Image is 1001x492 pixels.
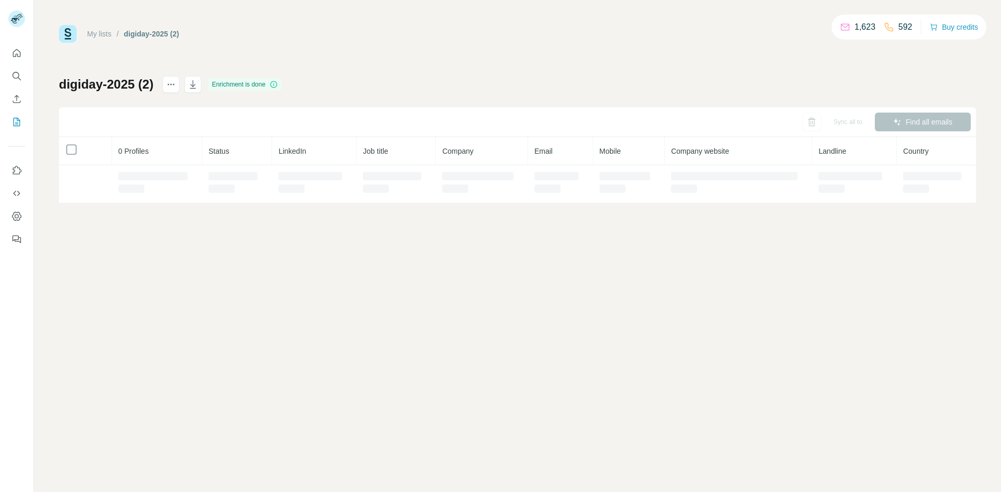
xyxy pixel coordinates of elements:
button: Quick start [8,44,25,63]
span: Company website [671,147,729,155]
span: Company [442,147,473,155]
span: LinkedIn [278,147,306,155]
span: Landline [819,147,846,155]
button: Dashboard [8,207,25,226]
div: Enrichment is done [209,78,281,91]
button: Use Surfe API [8,184,25,203]
button: Use Surfe on LinkedIn [8,161,25,180]
button: My lists [8,113,25,131]
button: Search [8,67,25,85]
span: Mobile [600,147,621,155]
img: Surfe Logo [59,25,77,43]
h1: digiday-2025 (2) [59,76,153,93]
p: 592 [898,21,912,33]
span: 0 Profiles [118,147,149,155]
button: Enrich CSV [8,90,25,108]
li: / [117,29,119,39]
p: 1,623 [854,21,875,33]
button: Buy credits [930,20,978,34]
span: Job title [363,147,388,155]
div: digiday-2025 (2) [124,29,179,39]
a: My lists [87,30,112,38]
span: Status [209,147,229,155]
span: Country [903,147,929,155]
span: Email [534,147,553,155]
button: Feedback [8,230,25,249]
button: actions [163,76,179,93]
